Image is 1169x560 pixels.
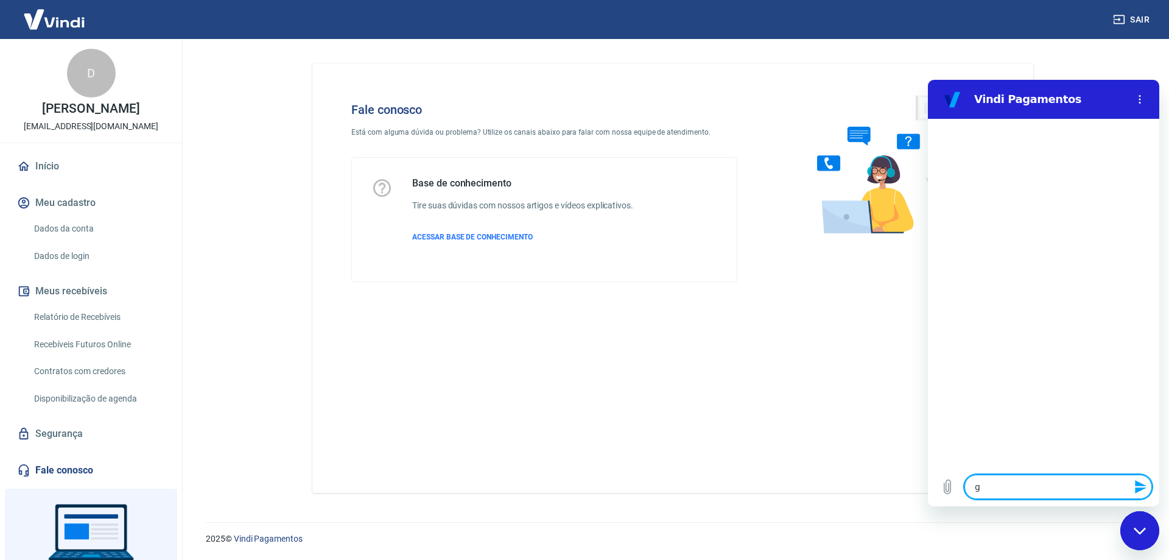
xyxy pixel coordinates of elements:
button: Meu cadastro [15,190,167,216]
a: Vindi Pagamentos [234,534,303,544]
iframe: Botão para abrir a janela de mensagens, conversa em andamento [1120,511,1159,550]
h5: Base de conhecimento [412,177,633,190]
div: D [67,49,116,97]
button: Meus recebíveis [15,278,167,305]
h6: Tire suas dúvidas com nossos artigos e vídeos explicativos. [412,199,633,212]
a: ACESSAR BASE DE CONHECIMENTO [412,232,633,243]
a: Disponibilização de agenda [29,386,167,411]
a: Relatório de Recebíveis [29,305,167,330]
a: Dados da conta [29,216,167,241]
a: Início [15,153,167,180]
p: [PERSON_NAME] [42,102,139,115]
button: Sair [1111,9,1154,31]
a: Contratos com credores [29,359,167,384]
h4: Fale conosco [351,102,737,117]
p: Está com alguma dúvida ou problema? Utilize os canais abaixo para falar com nossa equipe de atend... [351,127,737,138]
span: ACESSAR BASE DE CONHECIMENTO [412,233,533,241]
a: Fale conosco [15,457,167,484]
iframe: Janela de mensagens [928,80,1159,506]
img: Vindi [15,1,94,38]
a: Recebíveis Futuros Online [29,332,167,357]
a: Segurança [15,420,167,447]
p: [EMAIL_ADDRESS][DOMAIN_NAME] [24,120,158,133]
p: 2025 © [206,533,1140,545]
img: Fale conosco [793,83,978,246]
a: Dados de login [29,244,167,269]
